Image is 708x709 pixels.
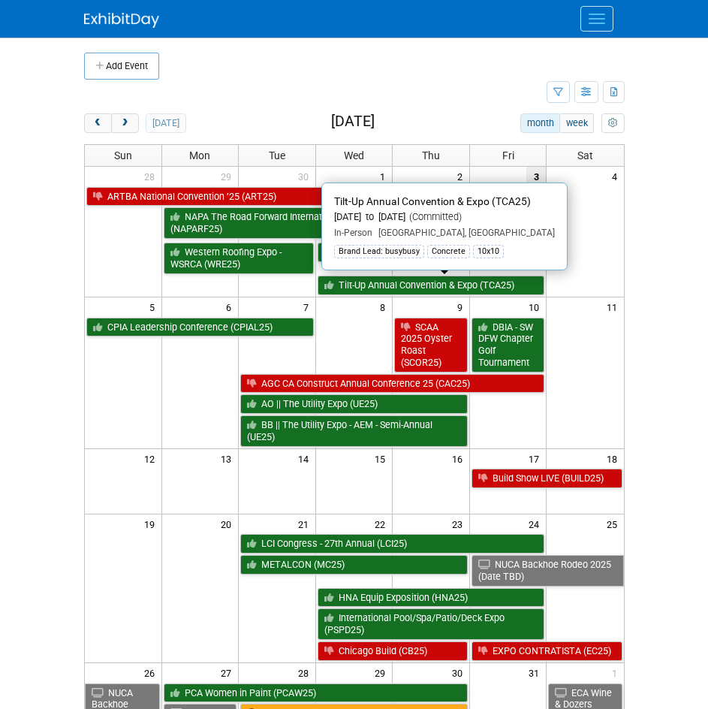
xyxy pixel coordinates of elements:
div: 10x10 [473,245,504,258]
span: 20 [219,514,238,533]
h2: [DATE] [331,113,375,130]
a: Chicago Build (CB25) [318,641,468,661]
span: 31 [527,663,546,682]
span: 23 [450,514,469,533]
span: 29 [219,167,238,186]
span: 4 [610,167,624,186]
a: AO || The Utility Expo (UE25) [240,394,468,414]
span: Thu [422,149,440,161]
a: AGC CA Construct Annual Conference 25 (CAC25) [240,374,544,394]
div: Brand Lead: busybusy [334,245,424,258]
span: 11 [605,297,624,316]
span: [GEOGRAPHIC_DATA], [GEOGRAPHIC_DATA] [372,228,555,238]
a: LCI Congress - 27th Annual (LCI25) [240,534,544,554]
span: 26 [143,663,161,682]
span: 9 [456,297,469,316]
span: Wed [344,149,364,161]
a: Western Roofing Expo - WSRCA (WRE25) [164,243,314,273]
span: 8 [378,297,392,316]
span: 24 [527,514,546,533]
span: 14 [297,449,315,468]
a: CPIA Leadership Conference (CPIAL25) [86,318,314,337]
a: BB || The Utility Expo - AEM - Semi-Annual (UE25) [240,415,468,446]
span: 30 [450,663,469,682]
i: Personalize Calendar [608,119,618,128]
span: 7 [302,297,315,316]
span: (Committed) [405,211,462,222]
span: 10 [527,297,546,316]
span: Mon [189,149,210,161]
button: month [520,113,560,133]
a: Build Show LIVE (BUILD25) [471,469,622,488]
span: 22 [373,514,392,533]
a: International Pool/Spa/Patio/Deck Expo (PSPD25) [318,608,545,639]
span: 30 [297,167,315,186]
a: DBIA - SW DFW Chapter Golf Tournament [471,318,545,373]
span: Tue [269,149,285,161]
a: PCA Women in Paint (PCAW25) [164,683,468,703]
span: 18 [605,449,624,468]
span: 21 [297,514,315,533]
span: 29 [373,663,392,682]
span: 25 [605,514,624,533]
a: HNA Equip Exposition (HNA25) [318,588,545,608]
span: 12 [143,449,161,468]
img: ExhibitDay [84,13,159,28]
button: [DATE] [146,113,185,133]
span: 3 [526,167,546,186]
span: 17 [527,449,546,468]
a: EXPO CONTRATISTA (EC25) [471,641,622,661]
span: 2 [456,167,469,186]
div: [DATE] to [DATE] [334,211,555,224]
button: myCustomButton [601,113,624,133]
span: Tilt-Up Annual Convention & Expo (TCA25) [334,195,531,207]
a: The Fence Show (FS25) [318,243,545,262]
span: 15 [373,449,392,468]
span: 28 [143,167,161,186]
button: prev [84,113,112,133]
span: Fri [502,149,514,161]
a: Tilt-Up Annual Convention & Expo (TCA25) [318,276,545,295]
button: next [111,113,139,133]
button: Add Event [84,53,159,80]
div: Concrete [427,245,470,258]
span: 27 [219,663,238,682]
span: 5 [148,297,161,316]
span: 13 [219,449,238,468]
button: week [559,113,594,133]
a: ARTBA National Convention ’25 (ART25) [86,187,391,207]
span: 1 [378,167,392,186]
span: Sun [114,149,132,161]
a: SCAA 2025 Oyster Roast (SCOR25) [394,318,468,373]
a: NUCA Backhoe Rodeo 2025 (Date TBD) [471,555,624,586]
span: 1 [610,663,624,682]
span: 16 [450,449,469,468]
span: In-Person [334,228,372,238]
span: 28 [297,663,315,682]
span: 19 [143,514,161,533]
a: METALCON (MC25) [240,555,468,575]
a: NAPA The Road Forward International Summit (NAPARF25) [164,207,391,238]
span: 6 [224,297,238,316]
span: Sat [577,149,593,161]
button: Menu [580,6,613,32]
